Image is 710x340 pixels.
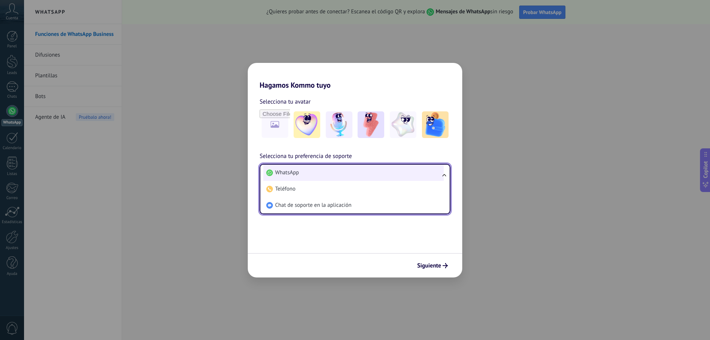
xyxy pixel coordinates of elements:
span: Selecciona tu preferencia de soporte [260,152,352,161]
span: Chat de soporte en la aplicación [275,202,351,209]
img: -1.jpeg [294,111,320,138]
h2: Hagamos Kommo tuyo [248,63,462,90]
span: Teléfono [275,185,295,193]
img: -5.jpeg [422,111,449,138]
img: -4.jpeg [390,111,416,138]
span: WhatsApp [275,169,299,176]
img: -2.jpeg [326,111,352,138]
span: Selecciona tu avatar [260,97,311,107]
img: -3.jpeg [358,111,384,138]
span: Siguiente [417,263,441,268]
button: Siguiente [414,259,451,272]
